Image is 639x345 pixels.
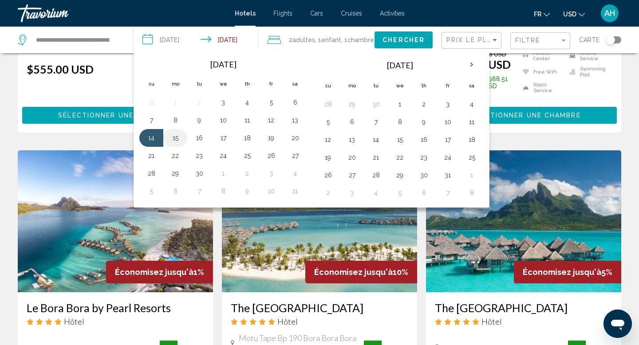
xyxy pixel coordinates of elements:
button: Day 1 [393,98,407,110]
button: Day 5 [264,96,278,109]
button: Day 17 [216,132,230,144]
button: Day 3 [216,96,230,109]
button: Day 3 [441,98,455,110]
span: Hôtel [277,317,298,326]
a: Cars [310,10,323,17]
button: Day 13 [345,133,359,146]
button: Day 14 [369,133,383,146]
a: Le Bora Bora by Pearl Resorts [27,301,204,314]
button: Day 11 [465,116,479,128]
button: Day 11 [288,185,302,197]
button: Day 1 [168,96,182,109]
a: Sélectionner une chambre [430,109,617,119]
img: Hotel image [222,150,417,292]
div: 5 star Hotel [231,317,408,326]
button: Change language [534,8,550,20]
button: Day 17 [441,133,455,146]
button: Day 6 [345,116,359,128]
img: Hotel image [426,150,621,292]
button: Day 5 [393,187,407,199]
button: Day 30 [192,167,206,180]
button: Chercher [375,31,433,48]
button: Day 31 [144,96,158,109]
button: Sélectionner une chambre [430,107,617,123]
button: Day 2 [192,96,206,109]
span: Économisez jusqu'à [523,267,601,277]
button: Filter [510,32,570,50]
button: Day 10 [441,116,455,128]
button: Day 5 [144,185,158,197]
button: Day 3 [264,167,278,180]
span: Sélectionner une chambre [58,112,172,119]
span: Adultes [292,36,315,43]
ins: $555.00 USD [27,63,94,76]
button: Day 6 [168,185,182,197]
button: Day 31 [441,169,455,181]
div: 5 star Hotel [435,317,612,326]
a: Cruises [341,10,362,17]
iframe: Bouton de lancement de la fenêtre de messagerie [603,310,632,338]
button: Check-in date: Sep 14, 2025 Check-out date: Sep 16, 2025 [134,27,258,53]
th: [DATE] [340,55,460,76]
span: Économisez jusqu'à [314,267,393,277]
span: Hôtel [481,317,502,326]
button: Day 28 [321,98,335,110]
h3: The [GEOGRAPHIC_DATA] [231,301,408,314]
button: Day 8 [393,116,407,128]
button: Day 23 [417,151,431,164]
span: Chambre [347,36,374,43]
span: Économisez jusqu'à [115,267,193,277]
span: , 1 [341,34,374,46]
button: Day 6 [288,96,302,109]
button: Day 9 [417,116,431,128]
button: User Menu [598,4,621,23]
span: Sélectionner une chambre [466,112,580,119]
li: Swimming Pool [565,66,612,78]
button: Day 4 [288,167,302,180]
span: USD [563,11,576,18]
span: AH [604,9,615,18]
button: Day 26 [321,169,335,181]
div: 10% [305,261,417,283]
button: Day 8 [168,114,182,126]
a: Sélectionner une chambre [22,109,209,119]
button: Day 23 [192,149,206,162]
button: Day 8 [216,185,230,197]
li: Free WiFi [518,66,565,78]
button: Day 11 [240,114,254,126]
button: Day 20 [345,151,359,164]
button: Day 12 [321,133,335,146]
span: Hôtel [64,317,84,326]
span: Carte [579,34,600,46]
img: Hotel image [18,150,213,292]
button: Day 28 [369,169,383,181]
a: Hotels [235,10,256,17]
button: Day 4 [369,187,383,199]
button: Day 15 [168,132,182,144]
button: Day 25 [465,151,479,164]
button: Day 8 [465,187,479,199]
button: Day 19 [321,151,335,164]
th: [DATE] [163,55,283,74]
button: Day 7 [441,187,455,199]
button: Day 30 [369,98,383,110]
button: Day 24 [216,149,230,162]
button: Sélectionner une chambre [22,107,209,123]
a: Activities [380,10,405,17]
h3: The [GEOGRAPHIC_DATA] [435,301,612,314]
button: Travelers: 2 adults, 1 child [259,27,375,53]
button: Day 3 [345,187,359,199]
button: Day 24 [441,151,455,164]
button: Day 1 [216,167,230,180]
button: Day 29 [168,167,182,180]
button: Day 1 [465,169,479,181]
mat-select: Sort by [446,37,499,44]
span: Enfant [321,36,341,43]
button: Day 25 [240,149,254,162]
